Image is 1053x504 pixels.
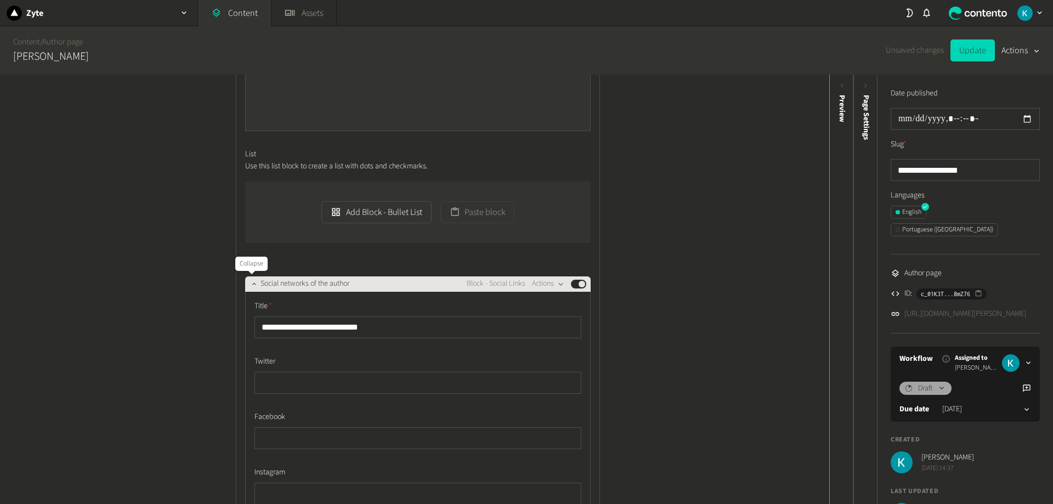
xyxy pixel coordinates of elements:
[254,411,285,423] span: Facebook
[235,257,268,271] div: Collapse
[532,278,564,291] button: Actions
[860,95,872,140] span: Page Settings
[886,44,944,57] span: Unsaved changes
[42,36,83,48] a: Author page
[904,268,942,279] span: Author page
[899,404,929,415] label: Due date
[321,201,431,223] button: Add Block - Bullet List
[1001,39,1040,61] button: Actions
[891,88,938,99] label: Date published
[245,160,495,172] p: Use this list block to create a list with dots and checkmarks.
[950,39,995,61] button: Update
[1002,354,1020,372] img: Karlo Jedud
[254,356,275,367] span: Twitter
[1017,5,1033,21] img: Karlo Jedud
[899,353,933,365] a: Workflow
[955,363,998,373] span: [PERSON_NAME]
[7,5,22,21] img: Zyte
[899,382,952,395] button: Draft
[904,308,1026,320] a: [URL][DOMAIN_NAME][PERSON_NAME]
[891,486,1040,496] h4: Last updated
[467,278,525,290] span: Block - Social Links
[921,289,970,299] span: c_01K3T...8mZ76
[921,463,974,473] span: [DATE] 14:37
[13,36,40,48] a: Content
[918,383,933,394] span: Draft
[891,435,1040,445] h4: Created
[891,139,907,150] label: Slug
[904,288,912,299] span: ID:
[896,225,993,235] div: Portuguese ([GEOGRAPHIC_DATA])
[891,451,913,473] img: Karlo Jedud
[921,452,974,463] span: [PERSON_NAME]
[254,467,285,478] span: Instagram
[891,190,1040,201] label: Languages
[955,353,998,363] span: Assigned to
[891,206,926,219] button: English
[254,301,272,312] span: Title
[896,207,921,217] div: English
[440,201,514,223] button: Paste block
[261,278,349,290] span: Social networks of the author
[891,223,998,236] button: Portuguese ([GEOGRAPHIC_DATA])
[836,95,848,122] div: Preview
[40,36,42,48] span: /
[26,7,43,20] h2: Zyte
[942,404,962,415] time: [DATE]
[245,149,256,160] span: List
[13,48,89,65] h2: [PERSON_NAME]
[916,288,987,299] button: c_01K3T...8mZ76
